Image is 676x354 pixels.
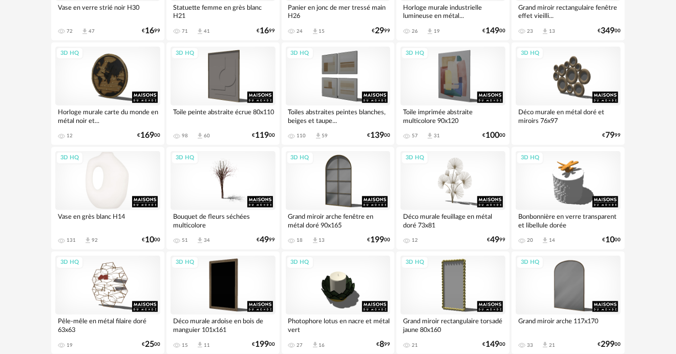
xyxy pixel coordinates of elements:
div: € 99 [602,132,621,139]
a: 3D HQ Grand miroir arche 117x170 33 Download icon 21 €29900 [512,252,625,354]
span: 49 [260,237,269,243]
div: 41 [204,28,210,34]
div: € 00 [367,132,390,139]
span: 10 [145,237,154,243]
div: Panier en jonc de mer tressé main H26 [286,1,391,22]
div: 27 [297,342,303,348]
div: Statuette femme en grès blanc H21 [171,1,276,22]
span: Download icon [311,237,319,244]
div: € 00 [142,341,160,348]
span: 16 [260,28,269,34]
div: 14 [549,237,555,243]
div: 72 [67,28,73,34]
div: 3D HQ [516,256,544,269]
div: € 99 [372,28,390,34]
div: 3D HQ [401,256,429,269]
div: Toile imprimée abstraite multicolore 90x120 [400,106,505,126]
a: 3D HQ Vase en grès blanc H14 131 Download icon 92 €1000 [51,147,164,249]
span: 169 [140,132,154,139]
div: 51 [182,237,188,243]
div: 71 [182,28,188,34]
span: 149 [485,341,499,348]
div: € 00 [602,237,621,243]
div: 19 [434,28,440,34]
span: Download icon [196,28,204,35]
a: 3D HQ Pêle-mêle en métal filaire doré 63x63 19 €2500 [51,252,164,354]
span: 299 [601,341,615,348]
div: Toile peinte abstraite écrue 80x110 [171,106,276,126]
div: 3D HQ [171,152,199,164]
div: € 00 [598,28,621,34]
div: 60 [204,133,210,139]
div: € 00 [482,132,505,139]
div: 3D HQ [56,152,83,164]
span: Download icon [196,237,204,244]
div: € 00 [482,28,505,34]
div: 34 [204,237,210,243]
span: Download icon [541,237,549,244]
div: 3D HQ [286,256,314,269]
div: 15 [319,28,325,34]
span: Download icon [426,28,434,35]
div: € 99 [376,341,390,348]
div: € 99 [142,28,160,34]
div: € 00 [598,341,621,348]
div: Bonbonnière en verre transparent et libellule dorée [516,210,621,231]
span: Download icon [196,132,204,140]
div: € 00 [252,341,276,348]
span: Download icon [81,28,89,35]
div: Horloge murale carte du monde en métal noir et... [55,106,160,126]
span: Download icon [84,237,92,244]
div: € 00 [367,237,390,243]
span: 100 [485,132,499,139]
div: 21 [549,342,555,348]
div: 131 [67,237,76,243]
span: 29 [375,28,384,34]
a: 3D HQ Toile imprimée abstraite multicolore 90x120 57 Download icon 31 €10000 [396,43,510,145]
div: Photophore lotus en nacre et métal vert [286,315,391,335]
div: 110 [297,133,306,139]
div: € 00 [252,132,276,139]
div: 47 [89,28,95,34]
a: 3D HQ Photophore lotus en nacre et métal vert 27 Download icon 16 €899 [282,252,395,354]
div: Grand miroir rectangulaire fenêtre effet vieilli... [516,1,621,22]
span: Download icon [311,341,319,349]
div: 19 [67,342,73,348]
div: 98 [182,133,188,139]
div: 20 [527,237,533,243]
span: Download icon [426,132,434,140]
span: 79 [605,132,615,139]
div: 15 [182,342,188,348]
div: Vase en verre strié noir H30 [55,1,160,22]
span: 8 [379,341,384,348]
div: Horloge murale industrielle lumineuse en métal... [400,1,505,22]
div: 23 [527,28,533,34]
div: 3D HQ [56,256,83,269]
a: 3D HQ Bonbonnière en verre transparent et libellule dorée 20 Download icon 14 €1000 [512,147,625,249]
div: 3D HQ [56,47,83,60]
a: 3D HQ Déco murale en métal doré et miroirs 76x97 €7999 [512,43,625,145]
a: 3D HQ Toiles abstraites peintes blanches, beiges et taupe... 110 Download icon 59 €13900 [282,43,395,145]
div: € 00 [482,341,505,348]
div: 3D HQ [171,256,199,269]
div: 24 [297,28,303,34]
span: Download icon [311,28,319,35]
div: Bouquet de fleurs séchées multicolore [171,210,276,231]
div: 3D HQ [401,152,429,164]
div: Déco murale feuillage en métal doré 73x81 [400,210,505,231]
div: € 00 [142,237,160,243]
div: 16 [319,342,325,348]
div: 13 [319,237,325,243]
span: 199 [370,237,384,243]
div: Grand miroir rectangulaire torsadé jaune 80x160 [400,315,505,335]
div: Déco murale ardoise en bois de manguier 101x161 [171,315,276,335]
span: 119 [256,132,269,139]
div: 33 [527,342,533,348]
div: Pêle-mêle en métal filaire doré 63x63 [55,315,160,335]
div: € 99 [257,237,276,243]
div: 57 [412,133,418,139]
span: 349 [601,28,615,34]
div: Déco murale en métal doré et miroirs 76x97 [516,106,621,126]
span: 16 [145,28,154,34]
div: 92 [92,237,98,243]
